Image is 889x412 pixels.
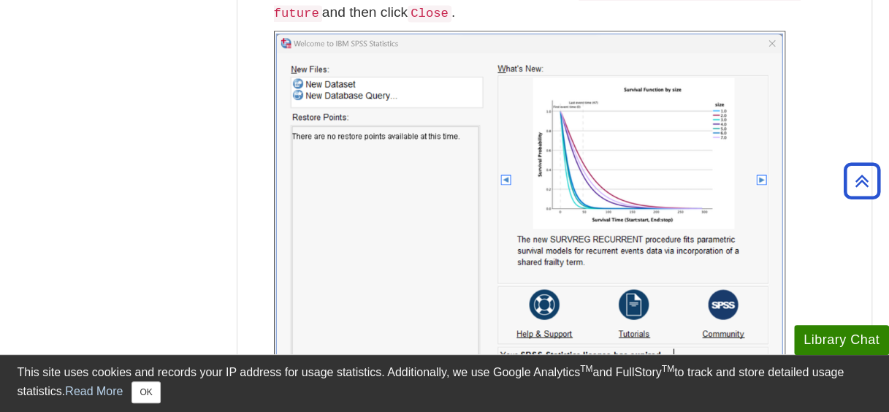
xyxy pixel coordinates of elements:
[662,364,674,374] sup: TM
[65,385,123,397] a: Read More
[131,381,160,403] button: Close
[18,364,872,403] div: This site uses cookies and records your IP address for usage statistics. Additionally, we use Goo...
[794,325,889,355] button: Library Chat
[839,171,885,191] a: Back to Top
[408,5,451,22] code: Close
[580,364,592,374] sup: TM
